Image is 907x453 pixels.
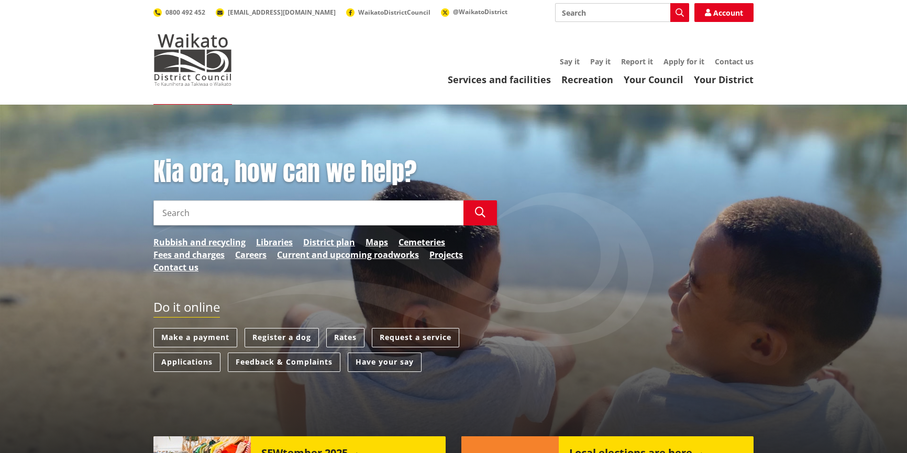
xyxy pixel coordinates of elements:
a: [EMAIL_ADDRESS][DOMAIN_NAME] [216,8,336,17]
h2: Do it online [153,300,220,318]
a: Say it [560,56,580,66]
a: Projects [429,248,463,261]
a: Your Council [624,73,683,86]
a: Make a payment [153,328,237,347]
a: Maps [366,236,388,248]
a: Contact us [153,261,198,274]
a: 0800 492 452 [153,8,205,17]
a: Report it [621,56,653,66]
a: Rubbish and recycling [153,236,246,248]
img: Waikato District Council - Te Kaunihera aa Takiwaa o Waikato [153,33,232,86]
a: Contact us [715,56,754,66]
span: @WaikatoDistrict [453,7,507,16]
input: Search input [153,200,463,225]
a: Rates [326,328,364,347]
a: Request a service [372,328,459,347]
a: District plan [303,236,355,248]
input: Search input [555,3,689,22]
span: [EMAIL_ADDRESS][DOMAIN_NAME] [228,8,336,17]
a: Cemeteries [399,236,445,248]
a: Pay it [590,56,611,66]
a: Apply for it [663,56,704,66]
a: WaikatoDistrictCouncil [346,8,430,17]
h1: Kia ora, how can we help? [153,157,497,187]
a: Have your say [348,353,422,372]
a: Account [694,3,754,22]
a: Your District [694,73,754,86]
a: Feedback & Complaints [228,353,340,372]
a: Fees and charges [153,248,225,261]
a: Libraries [256,236,293,248]
a: Services and facilities [448,73,551,86]
a: Recreation [561,73,613,86]
a: Applications [153,353,220,372]
a: Careers [235,248,267,261]
span: 0800 492 452 [165,8,205,17]
a: Register a dog [245,328,319,347]
a: Current and upcoming roadworks [277,248,419,261]
span: WaikatoDistrictCouncil [358,8,430,17]
a: @WaikatoDistrict [441,7,507,16]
